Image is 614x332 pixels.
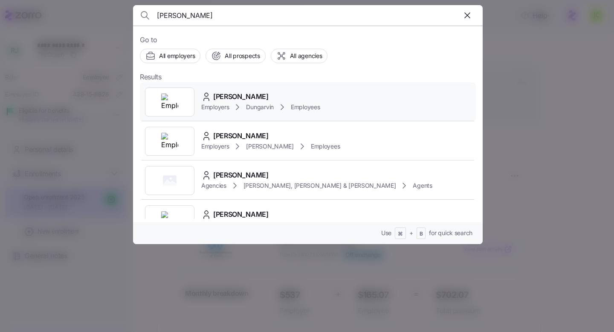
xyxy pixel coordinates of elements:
[161,211,178,228] img: Employer logo
[206,49,265,63] button: All prospects
[140,49,200,63] button: All employers
[213,170,269,181] span: [PERSON_NAME]
[213,131,269,141] span: [PERSON_NAME]
[311,142,340,151] span: Employees
[140,35,476,45] span: Go to
[213,91,269,102] span: [PERSON_NAME]
[246,103,273,111] span: Dungarvin
[413,181,432,190] span: Agents
[409,229,413,237] span: +
[201,103,229,111] span: Employers
[246,142,293,151] span: [PERSON_NAME]
[225,52,260,60] span: All prospects
[159,52,195,60] span: All employers
[201,142,229,151] span: Employers
[201,181,226,190] span: Agencies
[290,52,322,60] span: All agencies
[381,229,391,237] span: Use
[243,181,396,190] span: [PERSON_NAME], [PERSON_NAME] & [PERSON_NAME]
[140,72,162,82] span: Results
[213,209,269,220] span: [PERSON_NAME]
[271,49,328,63] button: All agencies
[161,133,178,150] img: Employer logo
[429,229,472,237] span: for quick search
[291,103,320,111] span: Employees
[420,230,423,238] span: B
[398,230,403,238] span: ⌘
[161,93,178,111] img: Employer logo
